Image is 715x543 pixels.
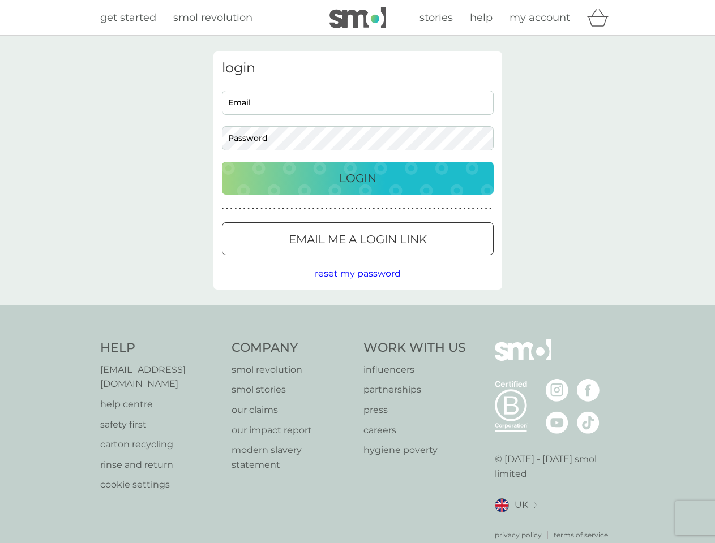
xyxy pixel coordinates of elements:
[100,477,221,492] a: cookie settings
[481,206,483,212] p: ●
[308,206,310,212] p: ●
[468,206,470,212] p: ●
[363,363,466,377] a: influencers
[232,339,352,357] h4: Company
[312,206,315,212] p: ●
[100,397,221,412] p: help centre
[334,206,336,212] p: ●
[419,10,453,26] a: stories
[438,206,440,212] p: ●
[100,363,221,391] p: [EMAIL_ADDRESS][DOMAIN_NAME]
[455,206,457,212] p: ●
[407,206,409,212] p: ●
[386,206,388,212] p: ●
[338,206,340,212] p: ●
[395,206,397,212] p: ●
[222,222,494,255] button: Email me a login link
[363,339,466,357] h4: Work With Us
[347,206,349,212] p: ●
[222,206,224,212] p: ●
[577,379,600,402] img: visit the smol Facebook page
[256,206,259,212] p: ●
[495,339,551,378] img: smol
[222,162,494,195] button: Login
[470,10,493,26] a: help
[495,529,542,540] a: privacy policy
[510,11,570,24] span: my account
[425,206,427,212] p: ●
[510,10,570,26] a: my account
[239,206,241,212] p: ●
[339,169,376,187] p: Login
[515,498,528,512] span: UK
[232,363,352,377] a: smol revolution
[329,206,332,212] p: ●
[363,423,466,438] p: careers
[390,206,392,212] p: ●
[100,417,221,432] p: safety first
[489,206,491,212] p: ●
[495,498,509,512] img: UK flag
[295,206,297,212] p: ●
[222,60,494,76] h3: login
[232,443,352,472] p: modern slavery statement
[485,206,487,212] p: ●
[554,529,608,540] a: terms of service
[315,266,401,281] button: reset my password
[403,206,405,212] p: ●
[269,206,271,212] p: ●
[232,382,352,397] a: smol stories
[377,206,379,212] p: ●
[321,206,323,212] p: ●
[429,206,431,212] p: ●
[476,206,478,212] p: ●
[316,206,319,212] p: ●
[100,11,156,24] span: get started
[472,206,474,212] p: ●
[534,502,537,508] img: select a new location
[289,230,427,248] p: Email me a login link
[363,403,466,417] a: press
[299,206,302,212] p: ●
[286,206,289,212] p: ●
[173,10,252,26] a: smol revolution
[364,206,366,212] p: ●
[100,458,221,472] a: rinse and return
[382,206,384,212] p: ●
[226,206,228,212] p: ●
[546,379,568,402] img: visit the smol Instagram page
[247,206,250,212] p: ●
[265,206,267,212] p: ●
[100,437,221,452] a: carton recycling
[326,206,328,212] p: ●
[232,403,352,417] a: our claims
[173,11,252,24] span: smol revolution
[363,382,466,397] a: partnerships
[470,11,493,24] span: help
[442,206,444,212] p: ●
[433,206,435,212] p: ●
[446,206,448,212] p: ●
[342,206,345,212] p: ●
[577,411,600,434] img: visit the smol Tiktok page
[351,206,353,212] p: ●
[252,206,254,212] p: ●
[303,206,306,212] p: ●
[399,206,401,212] p: ●
[356,206,358,212] p: ●
[587,6,615,29] div: basket
[329,7,386,28] img: smol
[459,206,461,212] p: ●
[243,206,246,212] p: ●
[282,206,284,212] p: ●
